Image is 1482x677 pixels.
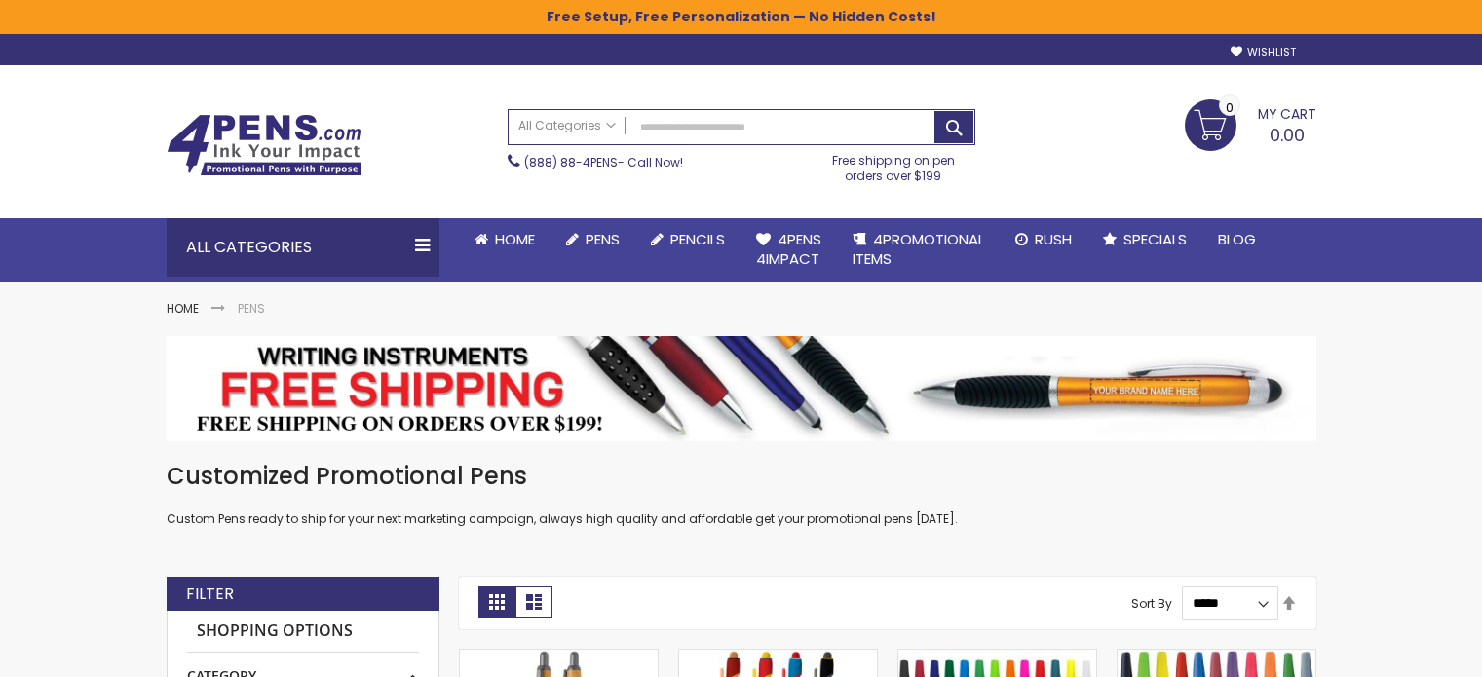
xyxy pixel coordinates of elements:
[186,583,234,605] strong: Filter
[756,229,821,269] span: 4Pens 4impact
[812,145,975,184] div: Free shipping on pen orders over $199
[1202,218,1272,261] a: Blog
[1185,99,1316,148] a: 0.00 0
[1231,45,1296,59] a: Wishlist
[518,118,616,133] span: All Categories
[167,336,1316,441] img: Pens
[1218,229,1256,249] span: Blog
[1118,649,1315,665] a: Belfast Value Stick Pen
[1035,229,1072,249] span: Rush
[167,114,361,176] img: 4Pens Custom Pens and Promotional Products
[670,229,725,249] span: Pencils
[837,218,1000,282] a: 4PROMOTIONALITEMS
[853,229,984,269] span: 4PROMOTIONAL ITEMS
[509,110,626,142] a: All Categories
[167,300,199,317] a: Home
[1087,218,1202,261] a: Specials
[741,218,837,282] a: 4Pens4impact
[1000,218,1087,261] a: Rush
[586,229,620,249] span: Pens
[1226,98,1234,117] span: 0
[524,154,683,170] span: - Call Now!
[478,586,515,618] strong: Grid
[238,300,265,317] strong: Pens
[459,218,551,261] a: Home
[679,649,877,665] a: Superhero Ellipse Softy Pen with Stylus - Laser Engraved
[551,218,635,261] a: Pens
[187,611,419,653] strong: Shopping Options
[898,649,1096,665] a: Belfast B Value Stick Pen
[1270,123,1305,147] span: 0.00
[167,218,439,277] div: All Categories
[460,649,658,665] a: Bamboo Sophisticate Pen - ColorJet Imprint
[1123,229,1187,249] span: Specials
[635,218,741,261] a: Pencils
[1131,594,1172,611] label: Sort By
[524,154,618,170] a: (888) 88-4PENS
[167,461,1316,492] h1: Customized Promotional Pens
[167,461,1316,528] div: Custom Pens ready to ship for your next marketing campaign, always high quality and affordable ge...
[495,229,535,249] span: Home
